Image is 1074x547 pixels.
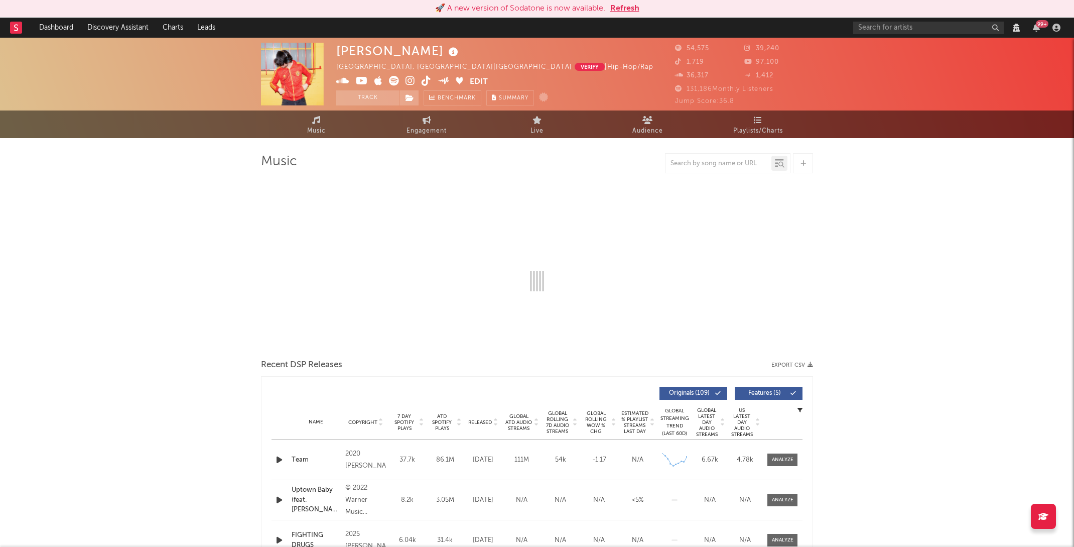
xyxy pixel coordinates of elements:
a: Discovery Assistant [80,18,156,38]
span: Engagement [407,125,447,137]
a: Benchmark [424,90,481,105]
div: N/A [582,535,616,545]
div: 111M [505,455,539,465]
div: N/A [505,535,539,545]
a: Team [292,455,340,465]
div: 2020 [PERSON_NAME] [345,448,386,472]
div: N/A [730,495,760,505]
div: -1.17 [582,455,616,465]
span: 39,240 [744,45,779,52]
span: Global Latest Day Audio Streams [695,407,719,437]
div: N/A [621,535,654,545]
span: Global ATD Audio Streams [505,413,532,431]
div: N/A [505,495,539,505]
input: Search by song name or URL [665,160,771,168]
span: Recent DSP Releases [261,359,342,371]
div: N/A [544,495,577,505]
a: Uptown Baby (feat. [PERSON_NAME], Averagekidluke, [PERSON_NAME]) [292,485,340,515]
span: Playlists/Charts [733,125,783,137]
div: 54k [544,455,577,465]
div: 31.4k [429,535,461,545]
div: N/A [695,535,725,545]
a: Live [482,111,592,138]
button: Originals(109) [659,387,727,400]
span: US Latest Day Audio Streams [730,407,754,437]
button: Features(5) [735,387,802,400]
a: Leads [190,18,222,38]
span: 1,719 [675,59,704,65]
div: [DATE] [466,455,500,465]
span: Audience [632,125,663,137]
div: 6.67k [695,455,725,465]
div: Global Streaming Trend (Last 60D) [659,407,690,437]
span: 36,317 [675,72,709,79]
button: Export CSV [771,362,813,368]
button: Verify [575,63,605,71]
span: Jump Score: 36.8 [675,98,734,104]
div: 6.04k [391,535,424,545]
span: Summary [499,95,528,101]
span: Copyright [348,419,377,425]
input: Search for artists [853,22,1004,34]
span: Released [468,419,492,425]
div: N/A [621,455,654,465]
span: Music [307,125,326,137]
span: 54,575 [675,45,709,52]
div: 86.1M [429,455,461,465]
a: Dashboard [32,18,80,38]
span: Features ( 5 ) [741,390,787,396]
span: Global Rolling 7D Audio Streams [544,410,571,434]
button: Edit [470,76,488,88]
a: Playlists/Charts [703,111,813,138]
a: Charts [156,18,190,38]
div: <5% [621,495,654,505]
button: Summary [486,90,534,105]
a: Audience [592,111,703,138]
span: 1,412 [744,72,773,79]
div: 4.78k [730,455,760,465]
span: 131,186 Monthly Listeners [675,86,773,92]
span: Estimated % Playlist Streams Last Day [621,410,648,434]
button: Refresh [610,3,639,15]
div: [DATE] [466,495,500,505]
div: [PERSON_NAME] [336,43,461,59]
button: 99+ [1033,24,1040,32]
a: Engagement [371,111,482,138]
span: 7 Day Spotify Plays [391,413,418,431]
div: 3.05M [429,495,461,505]
div: Name [292,418,340,426]
div: [GEOGRAPHIC_DATA], [GEOGRAPHIC_DATA] | [GEOGRAPHIC_DATA] | Hip-Hop/Rap [336,61,677,73]
div: N/A [582,495,616,505]
div: 99 + [1036,20,1048,28]
div: N/A [695,495,725,505]
span: Live [530,125,544,137]
div: © 2022 Warner Music Finland [345,482,386,518]
span: Benchmark [438,92,476,104]
span: 97,100 [744,59,779,65]
div: 🚀 A new version of Sodatone is now available. [435,3,605,15]
a: Music [261,111,371,138]
span: Originals ( 109 ) [666,390,712,396]
span: Global Rolling WoW % Chg [582,410,610,434]
button: Track [336,90,399,105]
div: N/A [730,535,760,545]
div: 8.2k [391,495,424,505]
div: [DATE] [466,535,500,545]
div: N/A [544,535,577,545]
div: 37.7k [391,455,424,465]
span: ATD Spotify Plays [429,413,455,431]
